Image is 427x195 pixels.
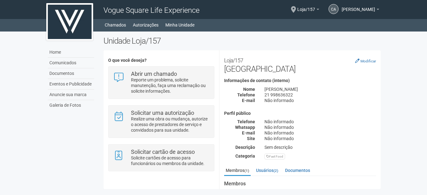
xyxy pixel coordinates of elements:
span: Vogue Square Life Experience [103,6,199,15]
strong: Descrição [235,145,255,150]
a: Comunicados [48,58,94,68]
img: logo.jpg [46,3,93,41]
a: Solicitar cartão de acesso Solicite cartões de acesso para funcionários ou membros da unidade. [113,149,209,166]
div: Não informado [260,119,381,124]
a: [PERSON_NAME] [342,8,379,13]
a: Membros(1) [224,166,251,176]
a: Eventos e Publicidade [48,79,94,90]
strong: Telefone [237,92,255,97]
strong: Membros [224,181,376,187]
h4: Perfil público [224,111,376,116]
strong: Abrir um chamado [131,71,177,77]
small: Loja/157 [224,57,243,64]
p: Solicite cartões de acesso para funcionários ou membros da unidade. [131,155,209,166]
a: Home [48,47,94,58]
h4: Informações de contato (interno) [224,78,376,83]
a: Usuários(2) [254,166,280,175]
a: Modificar [355,58,376,63]
strong: Site [247,136,255,141]
span: Carlos Alexandre Mc Adam Ferreira [342,1,375,12]
a: Solicitar uma autorização Realize uma obra ou mudança, autorize o acesso de prestadores de serviç... [113,110,209,133]
div: Fast Food [264,154,285,159]
p: Reporte um problema, solicite manutenção, faça uma reclamação ou solicite informações. [131,77,209,94]
a: Loja/157 [297,8,319,13]
strong: E-mail [242,130,255,135]
div: 21 998636322 [260,92,381,98]
a: Anuncie sua marca [48,90,94,100]
strong: E-mail [242,98,255,103]
span: Loja/157 [297,1,315,12]
div: Não informado [260,98,381,103]
strong: Solicitar cartão de acesso [131,149,195,155]
a: Galeria de Fotos [48,100,94,110]
div: Não informado [260,130,381,136]
strong: Whatsapp [235,125,255,130]
strong: Telefone [237,119,255,124]
a: Autorizações [133,21,158,29]
strong: Categoria [235,154,255,158]
h2: Unidade Loja/157 [103,36,381,46]
div: Não informado [260,124,381,130]
strong: Nome [243,87,255,92]
h4: O que você deseja? [108,58,214,63]
h2: [GEOGRAPHIC_DATA] [224,55,376,74]
a: Abrir um chamado Reporte um problema, solicite manutenção, faça uma reclamação ou solicite inform... [113,71,209,94]
div: [PERSON_NAME] [260,86,381,92]
p: Realize uma obra ou mudança, autorize o acesso de prestadores de serviço e convidados para sua un... [131,116,209,133]
small: Modificar [360,59,376,63]
a: CA [329,4,339,14]
a: Minha Unidade [165,21,194,29]
div: Não informado [260,136,381,141]
div: Sem descrição [260,144,381,150]
a: Chamados [105,21,126,29]
small: (1) [244,168,249,173]
small: (2) [274,168,278,173]
strong: Solicitar uma autorização [131,110,194,116]
a: Documentos [284,166,312,175]
a: Documentos [48,68,94,79]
